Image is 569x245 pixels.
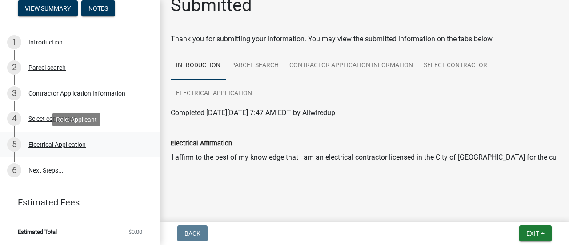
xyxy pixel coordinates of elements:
wm-modal-confirm: Summary [18,5,78,12]
div: Select contractor [28,116,76,122]
div: 2 [7,60,21,75]
div: Contractor Application Information [28,90,125,96]
label: Electrical Affirmation [171,141,232,147]
span: Exit [526,230,539,237]
a: Select contractor [418,52,493,80]
button: Back [177,225,208,241]
div: 3 [7,86,21,100]
button: Notes [81,0,115,16]
span: $0.00 [128,229,142,235]
div: 6 [7,163,21,177]
button: View Summary [18,0,78,16]
wm-modal-confirm: Notes [81,5,115,12]
div: 4 [7,112,21,126]
a: Electrical Application [171,80,257,108]
a: Estimated Fees [7,193,146,211]
div: Thank you for submitting your information. You may view the submitted information on the tabs below. [171,34,558,44]
div: Parcel search [28,64,66,71]
a: Parcel search [226,52,284,80]
a: Contractor Application Information [284,52,418,80]
span: Completed [DATE][DATE] 7:47 AM EDT by Allwiredup [171,108,335,117]
div: Electrical Application [28,141,86,148]
a: Introduction [171,52,226,80]
span: Estimated Total [18,229,57,235]
div: 5 [7,137,21,152]
div: 1 [7,35,21,49]
div: Role: Applicant [52,113,100,126]
span: Back [184,230,200,237]
button: Exit [519,225,552,241]
div: Introduction [28,39,63,45]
